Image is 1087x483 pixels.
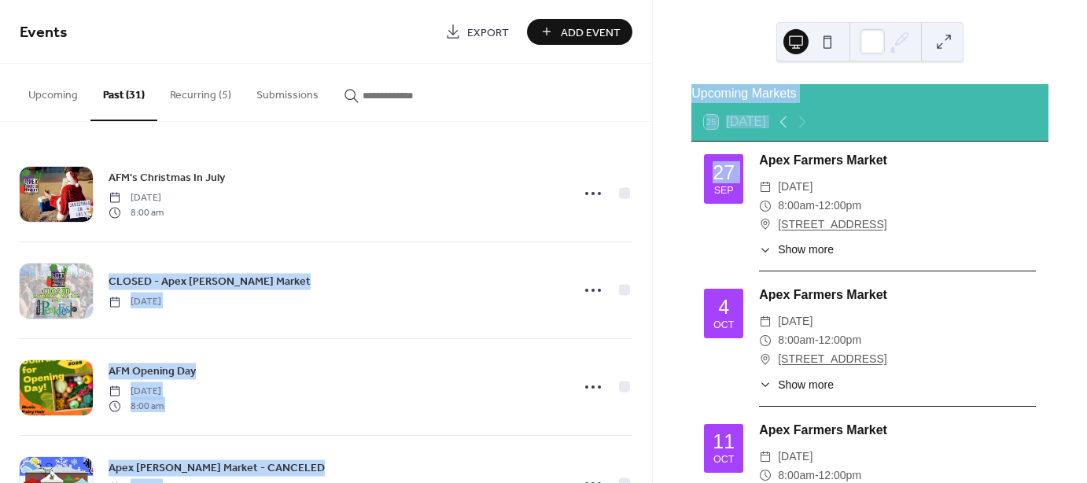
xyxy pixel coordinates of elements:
[778,241,834,258] span: Show more
[109,191,164,205] span: [DATE]
[109,459,325,477] a: Apex [PERSON_NAME] Market - CANCELED
[20,17,68,48] span: Events
[759,241,834,258] button: ​Show more
[778,197,815,216] span: 8:00am
[109,205,164,219] span: 8:00 am
[713,432,735,452] div: 11
[759,312,772,331] div: ​
[819,331,861,350] span: 12:00pm
[90,64,157,121] button: Past (31)
[714,186,734,196] div: Sep
[759,286,1036,304] div: Apex Farmers Market
[778,312,812,331] span: [DATE]
[815,331,819,350] span: -
[713,320,734,330] div: Oct
[778,331,815,350] span: 8:00am
[109,362,196,380] a: AFM Opening Day
[527,19,632,45] button: Add Event
[759,350,772,369] div: ​
[759,197,772,216] div: ​
[713,455,734,465] div: Oct
[467,24,509,41] span: Export
[109,460,325,477] span: Apex [PERSON_NAME] Market - CANCELED
[109,399,164,413] span: 8:00 am
[16,64,90,120] button: Upcoming
[778,178,812,197] span: [DATE]
[109,168,225,186] a: AFM's Christmas In July
[759,151,1036,170] div: Apex Farmers Market
[815,197,819,216] span: -
[109,363,196,380] span: AFM Opening Day
[759,178,772,197] div: ​
[109,170,225,186] span: AFM's Christmas In July
[759,377,772,393] div: ​
[759,331,772,350] div: ​
[433,19,521,45] a: Export
[819,197,861,216] span: 12:00pm
[109,274,311,290] span: CLOSED - Apex [PERSON_NAME] Market
[244,64,331,120] button: Submissions
[759,241,772,258] div: ​
[718,297,729,317] div: 4
[759,448,772,466] div: ​
[109,385,164,399] span: [DATE]
[778,350,886,369] a: [STREET_ADDRESS]
[713,163,735,183] div: 27
[109,272,311,290] a: CLOSED - Apex [PERSON_NAME] Market
[778,448,812,466] span: [DATE]
[759,216,772,234] div: ​
[691,84,1048,103] div: Upcoming Markets
[109,295,161,309] span: [DATE]
[759,377,834,393] button: ​Show more
[778,216,886,234] a: [STREET_ADDRESS]
[157,64,244,120] button: Recurring (5)
[778,377,834,393] span: Show more
[759,421,1036,440] div: Apex Farmers Market
[561,24,621,41] span: Add Event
